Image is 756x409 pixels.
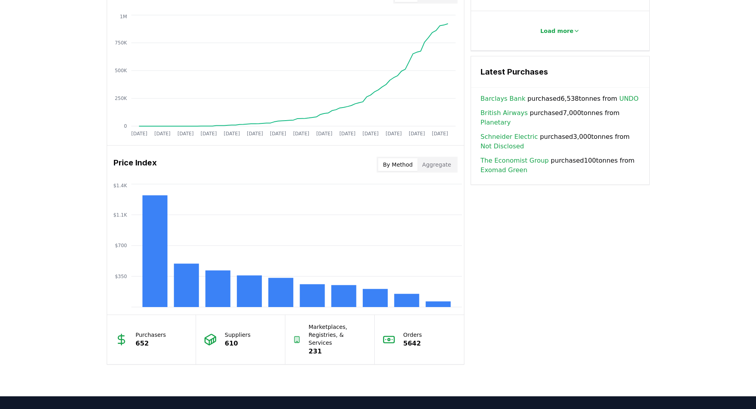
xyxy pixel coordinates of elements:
[177,131,194,136] tspan: [DATE]
[417,158,456,171] button: Aggregate
[309,347,367,356] p: 231
[481,142,524,151] a: Not Disclosed
[385,131,402,136] tspan: [DATE]
[115,40,127,46] tspan: 750K
[339,131,356,136] tspan: [DATE]
[131,131,147,136] tspan: [DATE]
[115,243,127,248] tspan: $700
[115,274,127,279] tspan: $350
[481,108,640,127] span: purchased 7,000 tonnes from
[225,339,250,348] p: 610
[481,108,528,118] a: British Airways
[293,131,309,136] tspan: [DATE]
[115,68,127,73] tspan: 500K
[113,157,157,173] h3: Price Index
[481,94,639,104] span: purchased 6,538 tonnes from
[120,14,127,19] tspan: 1M
[309,323,367,347] p: Marketplaces, Registries, & Services
[619,94,639,104] a: UNDO
[432,131,448,136] tspan: [DATE]
[481,118,511,127] a: Planetary
[154,131,170,136] tspan: [DATE]
[115,96,127,101] tspan: 250K
[481,132,640,151] span: purchased 3,000 tonnes from
[136,331,166,339] p: Purchasers
[136,339,166,348] p: 652
[378,158,417,171] button: By Method
[481,156,549,165] a: The Economist Group
[481,132,538,142] a: Schneider Electric
[223,131,240,136] tspan: [DATE]
[225,331,250,339] p: Suppliers
[362,131,379,136] tspan: [DATE]
[113,183,127,188] tspan: $1.4K
[534,23,586,39] button: Load more
[247,131,263,136] tspan: [DATE]
[481,156,640,175] span: purchased 100 tonnes from
[200,131,217,136] tspan: [DATE]
[481,66,640,78] h3: Latest Purchases
[124,123,127,129] tspan: 0
[316,131,332,136] tspan: [DATE]
[540,27,573,35] p: Load more
[403,331,422,339] p: Orders
[113,212,127,218] tspan: $1.1K
[409,131,425,136] tspan: [DATE]
[481,165,527,175] a: Exomad Green
[481,94,525,104] a: Barclays Bank
[270,131,286,136] tspan: [DATE]
[403,339,422,348] p: 5642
